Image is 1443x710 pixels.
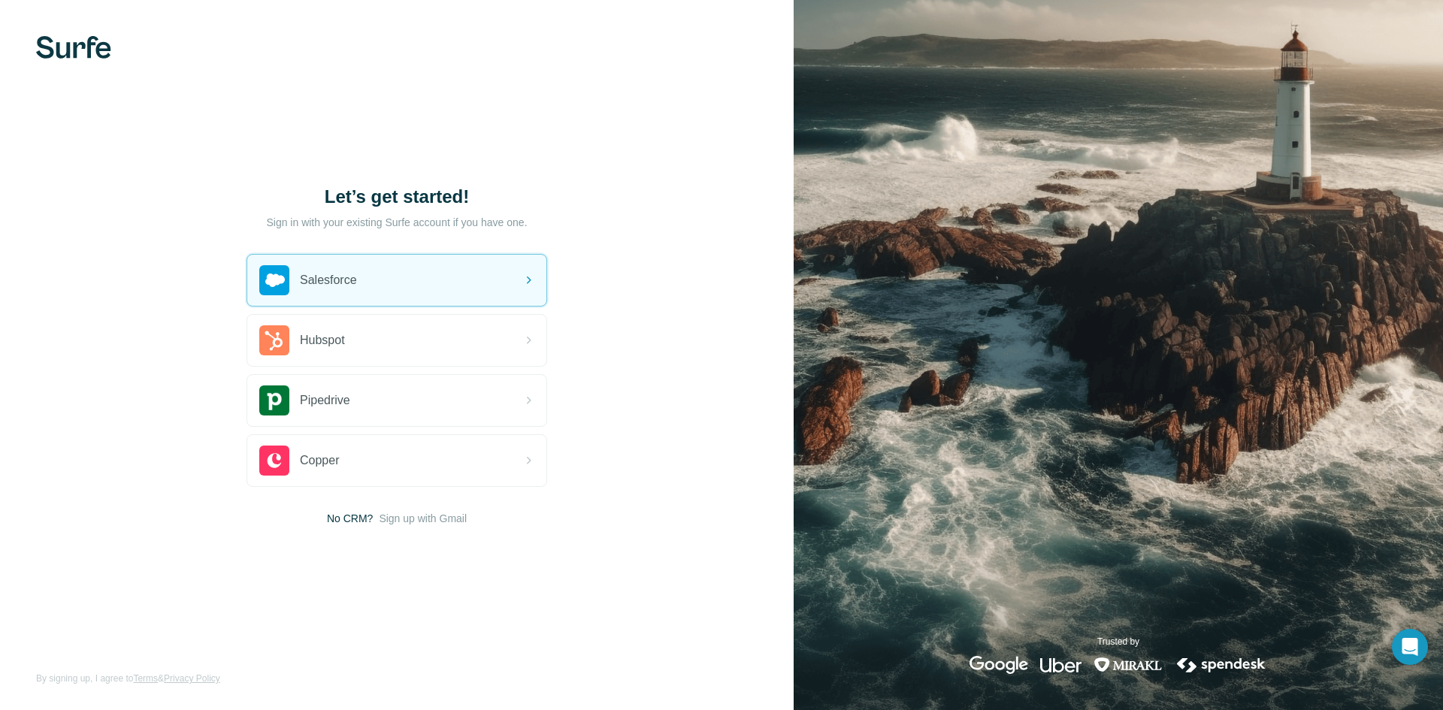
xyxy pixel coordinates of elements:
[36,672,220,685] span: By signing up, I agree to &
[300,271,357,289] span: Salesforce
[259,325,289,355] img: hubspot's logo
[327,511,373,526] span: No CRM?
[36,36,111,59] img: Surfe's logo
[133,673,158,684] a: Terms
[247,185,547,209] h1: Let’s get started!
[300,331,345,349] span: Hubspot
[300,391,350,409] span: Pipedrive
[1392,629,1428,665] div: Open Intercom Messenger
[379,511,467,526] button: Sign up with Gmail
[259,265,289,295] img: salesforce's logo
[1040,656,1081,674] img: uber's logo
[164,673,220,684] a: Privacy Policy
[1175,656,1268,674] img: spendesk's logo
[266,215,527,230] p: Sign in with your existing Surfe account if you have one.
[970,656,1028,674] img: google's logo
[1094,656,1163,674] img: mirakl's logo
[259,385,289,415] img: pipedrive's logo
[1097,635,1139,648] p: Trusted by
[300,452,339,470] span: Copper
[259,446,289,476] img: copper's logo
